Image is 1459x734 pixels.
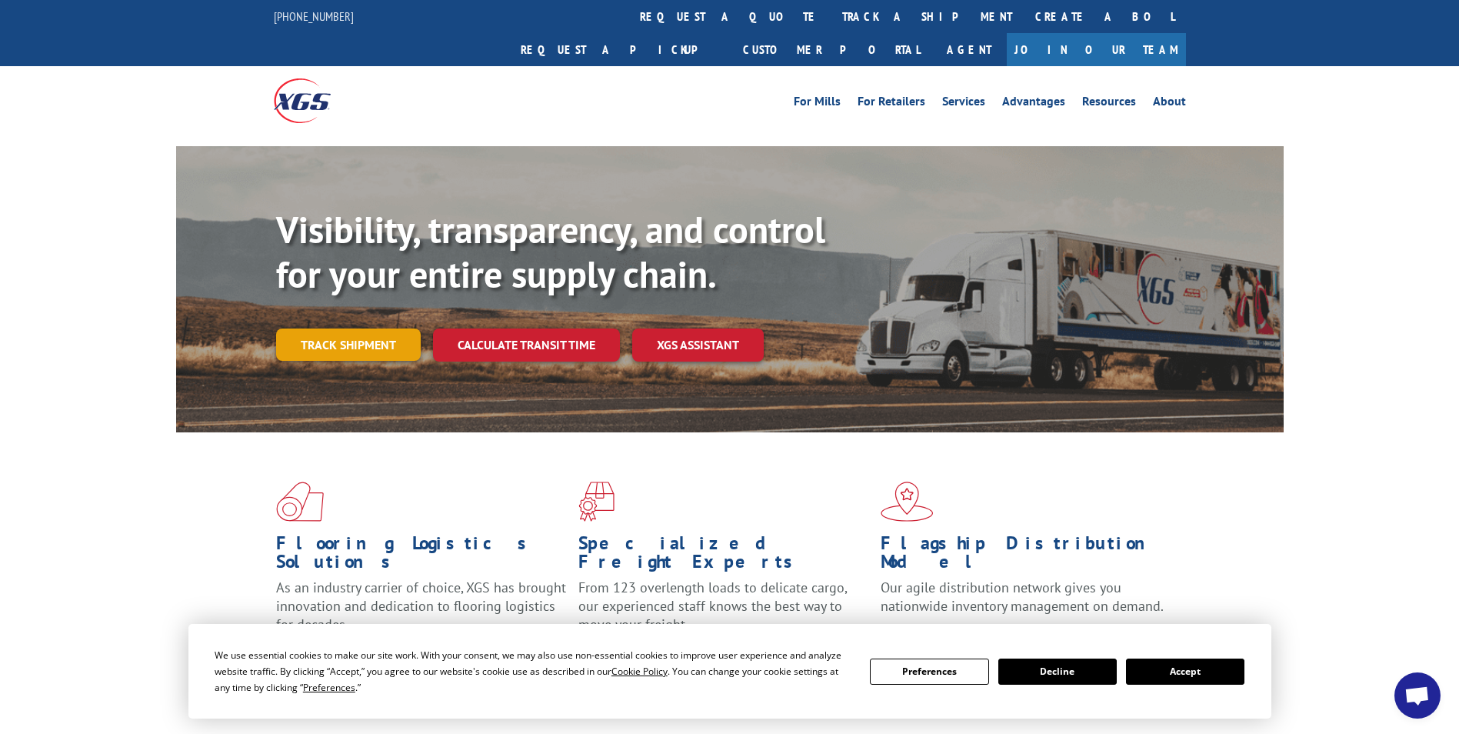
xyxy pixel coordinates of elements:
a: Open chat [1394,672,1441,719]
h1: Specialized Freight Experts [578,534,869,579]
h1: Flagship Distribution Model [881,534,1171,579]
span: As an industry carrier of choice, XGS has brought innovation and dedication to flooring logistics... [276,579,566,633]
a: For Retailers [858,95,925,112]
a: Customer Portal [731,33,931,66]
a: Resources [1082,95,1136,112]
h1: Flooring Logistics Solutions [276,534,567,579]
div: We use essential cookies to make our site work. With your consent, we may also use non-essential ... [215,647,851,696]
span: Preferences [303,681,355,694]
a: Request a pickup [509,33,731,66]
a: Track shipment [276,329,421,361]
p: From 123 overlength loads to delicate cargo, our experienced staff knows the best way to move you... [578,579,869,647]
a: Join Our Team [1007,33,1186,66]
img: xgs-icon-flagship-distribution-model-red [881,482,934,522]
a: About [1153,95,1186,112]
a: Calculate transit time [433,329,620,362]
button: Accept [1126,659,1244,685]
a: [PHONE_NUMBER] [274,8,354,24]
button: Decline [998,659,1117,685]
img: xgs-icon-total-supply-chain-intelligence-red [276,482,324,522]
a: Agent [931,33,1007,66]
b: Visibility, transparency, and control for your entire supply chain. [276,205,825,298]
span: Cookie Policy [611,665,668,678]
a: Advantages [1002,95,1065,112]
a: Services [942,95,985,112]
div: Cookie Consent Prompt [188,624,1271,719]
img: xgs-icon-focused-on-flooring-red [578,482,615,522]
a: XGS ASSISTANT [632,329,764,362]
button: Preferences [870,659,988,685]
a: For Mills [794,95,841,112]
span: Our agile distribution network gives you nationwide inventory management on demand. [881,579,1164,615]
